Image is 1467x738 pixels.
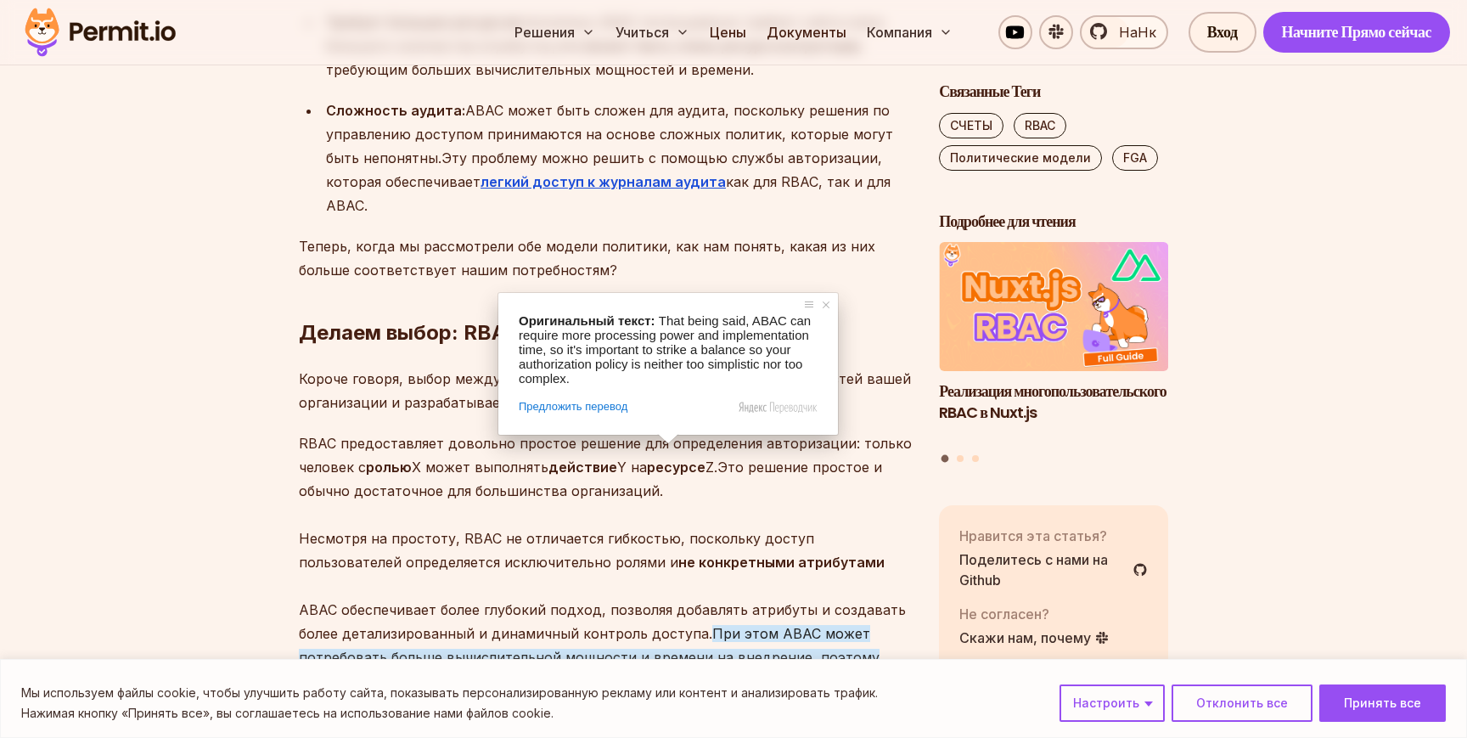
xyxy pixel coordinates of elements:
ya-tr-span: НаНк [1119,24,1156,41]
ya-tr-span: Y на [617,459,647,476]
ya-tr-span: Нажимая кнопку «Принять все», вы соглашаетесь на использование нами файлов cookie. [21,706,554,720]
a: НаНк [1080,15,1168,49]
ya-tr-span: Не согласен? [959,606,1049,623]
button: Настроить [1059,684,1165,722]
a: Политические модели [939,145,1102,171]
ya-tr-span: Делаем выбор: RBAC или [299,320,562,345]
button: Перейдите к слайду 3 [972,455,979,462]
span: Предложить перевод [519,399,627,414]
a: FGA [1112,145,1158,171]
ya-tr-span: ABAC обеспечивает более глубокий подход, позволяя добавлять атрибуты и создавать более детализиро... [299,601,906,642]
li: 1 из 3 [939,243,1168,445]
ya-tr-span: ABAC может быть сложен для аудита, поскольку решения по управлению доступом принимаются на основе... [326,102,893,166]
ya-tr-span: ресурсе [647,459,705,476]
img: Разрешающий логотип [17,3,183,61]
ya-tr-span: RBAC предоставляет довольно простое решение для определения авторизации: только человек с [299,435,912,476]
a: Документы [760,15,853,49]
button: Принимаю Все [1319,684,1446,722]
button: Учиться [609,15,696,49]
ya-tr-span: Короче говоря, выбор между этими двумя вариантами зависит от потребностей вашей организации и раз... [299,370,911,411]
a: легкий доступ к журналам аудита [481,173,726,190]
a: Вход [1189,12,1256,53]
button: Компания [860,15,959,49]
span: Оригинальный текст: [519,313,655,328]
ya-tr-span: Несмотря на простоту, RBAC не отличается гибкостью, поскольку доступ пользователей определяется и... [299,530,814,571]
a: Скажи нам, почему [959,628,1110,648]
ya-tr-span: Решения [514,22,575,42]
ya-tr-span: Принять все [1344,696,1421,710]
ya-tr-span: Компания [867,22,932,42]
ya-tr-span: Подробнее для чтения [939,211,1075,232]
ya-tr-span: СЧЕТЫ [950,118,992,132]
ya-tr-span: X может выполнять [412,459,548,476]
ya-tr-span: Политические модели [950,150,1091,165]
ya-tr-span: Нравится эта статья? [959,527,1107,544]
ya-tr-span: Настроить [1073,696,1139,710]
ya-tr-span: Вход [1207,20,1238,44]
ya-tr-span: не конкретными атрибутами [678,554,885,571]
button: Перейдите к слайду 2 [957,455,964,462]
a: Начните Прямо сейчас [1263,12,1451,53]
ya-tr-span: Отклонить все [1196,696,1288,710]
h3: Реализация многопользовательского RBAC в Nuxt.js [939,381,1168,424]
span: That being said, ABAC can require more processing power and implementation time, so it's importan... [519,313,814,386]
img: Реализация многопользовательского RBAC в Nuxt.js [939,243,1168,372]
a: RBAC [1014,113,1066,138]
div: Публикации [939,243,1168,465]
ya-tr-span: Сложность аудита: [326,102,465,119]
ya-tr-span: Цены [710,24,746,41]
ya-tr-span: Связанные Теги [939,81,1040,102]
a: Цены [703,15,753,49]
button: Перейдите к слайду 1 [941,455,949,463]
ya-tr-span: RBAC [1025,118,1055,132]
ya-tr-span: FGA [1123,150,1147,165]
ya-tr-span: действие [548,459,617,476]
a: Поделитесь с нами на Github [959,549,1148,590]
ya-tr-span: Учиться [615,22,669,42]
ya-tr-span: Теперь, когда мы рассмотрели обе модели политики, как нам понять, какая из них больше соответству... [299,238,875,279]
ya-tr-span: Эту проблему можно решить с помощью службы авторизации, которая обеспечивает [326,149,882,190]
ya-tr-span: Документы [767,24,846,41]
button: Отвергать Все [1172,684,1312,722]
button: Решения [508,15,602,49]
ya-tr-span: Начните Прямо сейчас [1282,20,1432,44]
ya-tr-span: ролью [366,459,412,476]
ya-tr-span: Мы используем файлы cookie, чтобы улучшить работу сайта, показывать персонализированную рекламу и... [21,685,878,700]
ya-tr-span: Z. [705,459,717,476]
a: СЧЕТЫ [939,113,1003,138]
